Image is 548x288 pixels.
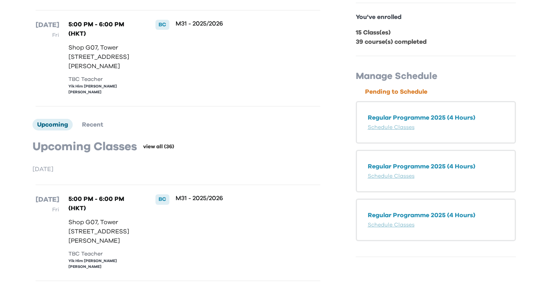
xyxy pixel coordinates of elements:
div: BC [155,20,169,30]
span: Upcoming [37,122,68,128]
p: Regular Programme 2025 (4 Hours) [368,211,504,220]
p: M31 - 2025/2026 [176,194,294,202]
p: [DATE] [36,20,59,31]
p: [DATE] [36,194,59,205]
div: TBC Teacher [68,75,140,84]
a: view all (36) [143,143,174,151]
p: Shop G07, Tower [STREET_ADDRESS][PERSON_NAME] [68,43,140,71]
p: Shop G07, Tower [STREET_ADDRESS][PERSON_NAME] [68,218,140,245]
p: Fri [36,31,59,40]
p: Regular Programme 2025 (4 Hours) [368,162,504,171]
b: 15 Class(es) [356,29,391,36]
div: TBC Teacher [68,250,140,258]
p: You've enrolled [356,12,516,22]
p: M31 - 2025/2026 [176,20,294,27]
p: 5:00 PM - 6:00 PM (HKT) [68,20,140,38]
a: Schedule Classes [368,173,415,179]
p: 5:00 PM - 6:00 PM (HKT) [68,194,140,213]
p: [DATE] [32,165,323,174]
span: Recent [82,122,103,128]
p: Upcoming Classes [32,140,137,154]
div: BC [155,194,169,204]
p: Regular Programme 2025 (4 Hours) [368,113,504,122]
p: Fri [36,205,59,214]
b: 39 course(s) completed [356,39,427,45]
div: Yik Him [PERSON_NAME] [PERSON_NAME] [68,84,140,95]
a: Schedule Classes [368,222,415,228]
a: Schedule Classes [368,125,415,130]
div: Yik Him [PERSON_NAME] [PERSON_NAME] [68,258,140,270]
p: Manage Schedule [356,70,516,82]
p: Pending to Schedule [365,87,516,96]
